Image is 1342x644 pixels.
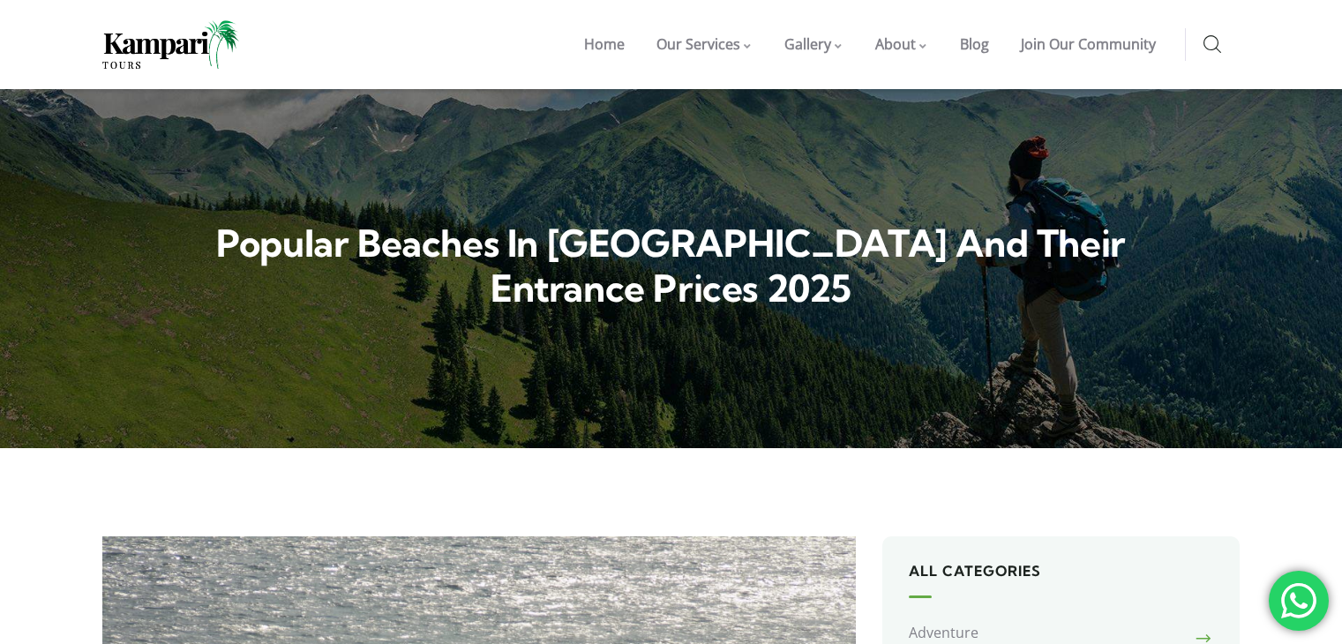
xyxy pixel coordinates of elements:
h5: All Categories [909,563,1214,598]
span: Blog [960,34,989,54]
h2: Popular Beaches in [GEOGRAPHIC_DATA] and their Entrance Prices 2025 [153,221,1190,311]
img: Home [102,20,239,69]
span: About [875,34,916,54]
div: 'Chat [1269,571,1329,631]
span: Gallery [784,34,831,54]
span: Join Our Community [1021,34,1156,54]
span: Home [584,34,625,54]
span: Our Services [656,34,740,54]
